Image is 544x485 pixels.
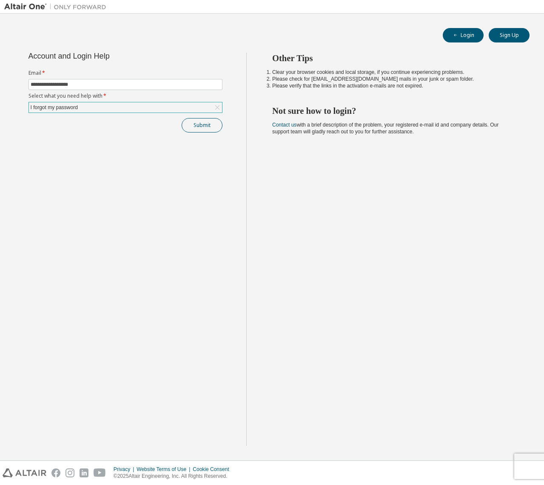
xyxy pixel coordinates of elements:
div: Account and Login Help [28,53,184,59]
label: Email [28,70,222,76]
img: youtube.svg [94,468,106,477]
div: Website Terms of Use [137,466,193,473]
button: Login [443,28,484,42]
h2: Not sure how to login? [272,105,514,116]
a: Contact us [272,122,296,128]
span: with a brief description of the problem, your registered e-mail id and company details. Our suppo... [272,122,498,135]
li: Please verify that the links in the activation e-mails are not expired. [272,82,514,89]
li: Please check for [EMAIL_ADDRESS][DOMAIN_NAME] mails in your junk or spam folder. [272,76,514,82]
img: instagram.svg [66,468,74,477]
p: © 2025 Altair Engineering, Inc. All Rights Reserved. [114,473,234,480]
li: Clear your browser cookies and local storage, if you continue experiencing problems. [272,69,514,76]
img: linkedin.svg [80,468,88,477]
img: facebook.svg [51,468,60,477]
h2: Other Tips [272,53,514,64]
label: Select what you need help with [28,93,222,99]
div: Privacy [114,466,137,473]
img: altair_logo.svg [3,468,46,477]
button: Sign Up [489,28,530,42]
button: Submit [182,118,222,133]
div: I forgot my password [29,102,222,113]
img: Altair One [4,3,111,11]
div: Cookie Consent [193,466,234,473]
div: I forgot my password [29,103,79,112]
